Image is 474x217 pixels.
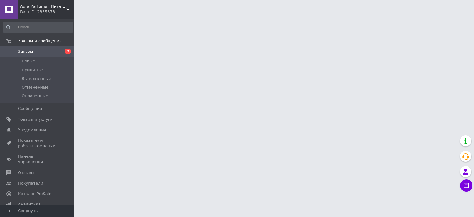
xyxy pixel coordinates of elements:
button: Чат с покупателем [460,179,472,192]
span: Товары и услуги [18,117,53,122]
span: Заказы и сообщения [18,38,62,44]
span: Сообщения [18,106,42,111]
span: Панель управления [18,154,57,165]
span: Aura Parfums | Интернет-магазин парфюмерии и косметики [20,4,66,9]
span: Аналитика [18,202,41,207]
span: Отмененные [22,85,48,90]
span: Каталог ProSale [18,191,51,197]
span: Отзывы [18,170,34,176]
span: Уведомления [18,127,46,133]
input: Поиск [3,22,73,33]
span: Показатели работы компании [18,138,57,149]
span: Принятые [22,67,43,73]
span: Новые [22,58,35,64]
span: Оплаченные [22,93,48,99]
div: Ваш ID: 2335373 [20,9,74,15]
span: Покупатели [18,181,43,186]
span: Выполненные [22,76,51,81]
span: 2 [65,49,71,54]
span: Заказы [18,49,33,54]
